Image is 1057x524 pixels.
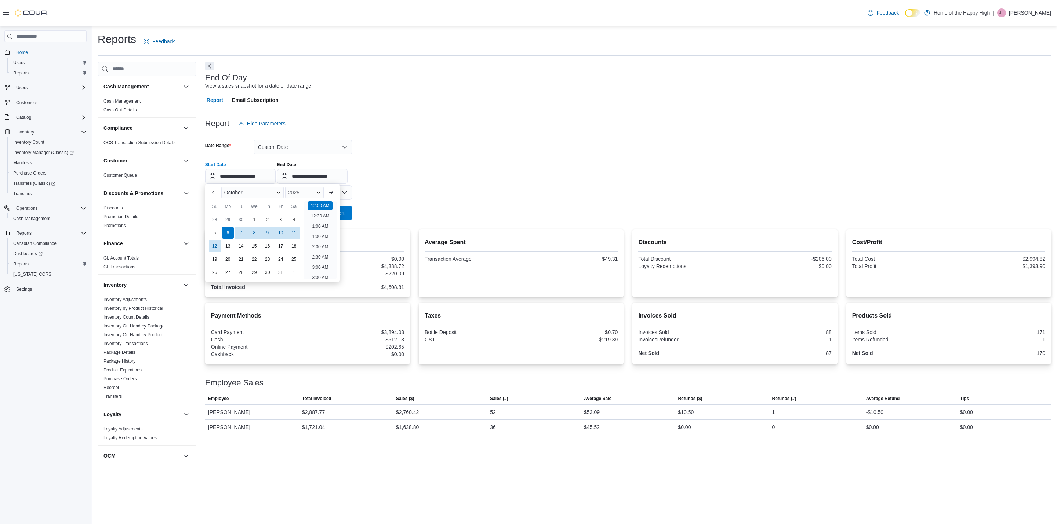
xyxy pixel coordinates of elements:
[523,337,618,342] div: $219.39
[7,58,90,68] button: Users
[13,139,44,145] span: Inventory Count
[103,264,135,270] span: GL Transactions
[10,270,54,279] a: [US_STATE] CCRS
[396,396,414,402] span: Sales ($)
[13,128,37,136] button: Inventory
[207,93,223,107] span: Report
[224,190,243,195] span: October
[235,240,247,252] div: day-14
[7,213,90,224] button: Cash Management
[737,337,832,342] div: 1
[584,396,611,402] span: Average Sale
[262,227,273,239] div: day-9
[254,140,352,154] button: Custom Date
[10,69,32,77] a: Reports
[103,223,126,228] a: Promotions
[288,190,299,195] span: 2025
[222,201,234,212] div: Mo
[425,329,520,335] div: Bottle Deposit
[103,297,147,302] a: Inventory Adjustments
[309,329,404,335] div: $3,894.03
[308,201,333,210] li: 12:00 AM
[13,70,29,76] span: Reports
[13,98,40,107] a: Customers
[342,190,348,195] button: Open list of options
[103,205,123,211] span: Discounts
[852,337,947,342] div: Items Refunded
[103,305,163,311] span: Inventory by Product Historical
[10,148,77,157] a: Inventory Manager (Classic)
[103,452,180,459] button: OCM
[209,253,221,265] div: day-19
[103,323,165,329] span: Inventory On Hand by Package
[737,350,832,356] div: 87
[678,396,702,402] span: Refunds ($)
[288,240,300,252] div: day-18
[98,204,196,233] div: Discounts & Promotions
[876,9,899,17] span: Feedback
[103,349,135,355] span: Package Details
[103,367,142,373] span: Product Expirations
[638,337,733,342] div: InvoicesRefunded
[103,124,180,132] button: Compliance
[304,201,337,279] ul: Time
[182,451,190,460] button: OCM
[10,158,35,167] a: Manifests
[7,249,90,259] a: Dashboards
[425,311,618,320] h2: Taxes
[1,228,90,238] button: Reports
[103,264,135,270] a: GL Transactions
[285,187,324,198] div: Button. Open the year selector. 2025 is currently selected.
[288,214,300,226] div: day-4
[7,178,90,188] a: Transfers (Classic)
[10,189,34,198] a: Transfers
[247,120,286,127] span: Hide Parameters
[209,240,221,252] div: day-12
[205,119,229,128] h3: Report
[13,285,87,294] span: Settings
[737,256,832,262] div: -$206.00
[4,44,87,314] nav: Complex example
[309,271,404,276] div: $220.09
[235,227,247,239] div: day-7
[262,253,273,265] div: day-23
[950,329,1045,335] div: 171
[98,138,196,150] div: Compliance
[103,376,137,382] span: Purchase Orders
[16,286,32,292] span: Settings
[235,214,247,226] div: day-30
[302,396,331,402] span: Total Invoiced
[13,261,29,267] span: Reports
[425,337,520,342] div: GST
[13,251,43,257] span: Dashboards
[182,410,190,419] button: Loyalty
[7,238,90,249] button: Canadian Compliance
[103,255,139,261] span: GL Account Totals
[103,359,135,364] a: Package History
[1,127,90,137] button: Inventory
[10,179,87,188] span: Transfers (Classic)
[103,99,141,104] a: Cash Management
[182,239,190,248] button: Finance
[16,129,34,135] span: Inventory
[999,8,1004,17] span: JL
[852,256,947,262] div: Total Cost
[1,284,90,294] button: Settings
[152,38,175,45] span: Feedback
[16,100,37,106] span: Customers
[10,138,87,147] span: Inventory Count
[209,201,221,212] div: Su
[7,269,90,279] button: [US_STATE] CCRS
[638,256,733,262] div: Total Discount
[10,138,47,147] a: Inventory Count
[103,256,139,261] a: GL Account Totals
[182,124,190,132] button: Compliance
[103,315,149,320] a: Inventory Count Details
[308,212,333,220] li: 12:30 AM
[98,32,136,47] h1: Reports
[865,6,902,20] a: Feedback
[950,350,1045,356] div: 170
[103,341,148,347] span: Inventory Transactions
[10,169,87,177] span: Purchase Orders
